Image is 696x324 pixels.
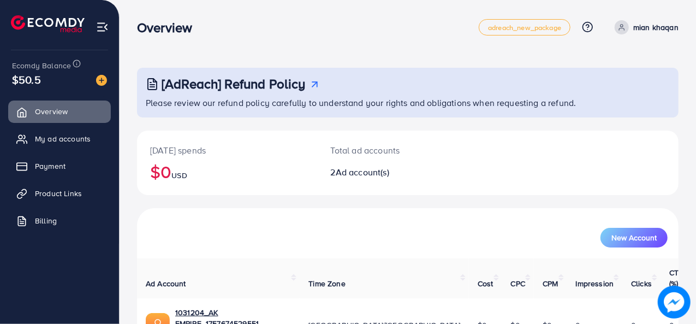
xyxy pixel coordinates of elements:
[610,20,679,34] a: mian khaqan
[543,278,558,289] span: CPM
[150,144,305,157] p: [DATE] spends
[669,267,683,289] span: CTR (%)
[12,72,41,87] span: $50.5
[478,278,493,289] span: Cost
[8,155,111,177] a: Payment
[35,106,68,117] span: Overview
[146,278,186,289] span: Ad Account
[11,15,85,32] img: logo
[336,166,389,178] span: Ad account(s)
[8,128,111,150] a: My ad accounts
[8,210,111,232] a: Billing
[631,278,652,289] span: Clicks
[96,75,107,86] img: image
[35,188,82,199] span: Product Links
[162,76,306,92] h3: [AdReach] Refund Policy
[331,144,440,157] p: Total ad accounts
[137,20,201,36] h3: Overview
[576,278,614,289] span: Impression
[331,167,440,178] h2: 2
[8,182,111,204] a: Product Links
[658,286,691,319] img: image
[611,234,657,241] span: New Account
[8,101,111,122] a: Overview
[12,60,71,71] span: Ecomdy Balance
[633,21,679,34] p: mian khaqan
[35,161,66,172] span: Payment
[150,161,305,182] h2: $0
[488,24,561,31] span: adreach_new_package
[96,21,109,33] img: menu
[308,278,345,289] span: Time Zone
[600,228,668,248] button: New Account
[479,19,570,36] a: adreach_new_package
[35,133,91,144] span: My ad accounts
[35,215,57,226] span: Billing
[171,170,187,181] span: USD
[146,96,672,109] p: Please review our refund policy carefully to understand your rights and obligations when requesti...
[511,278,525,289] span: CPC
